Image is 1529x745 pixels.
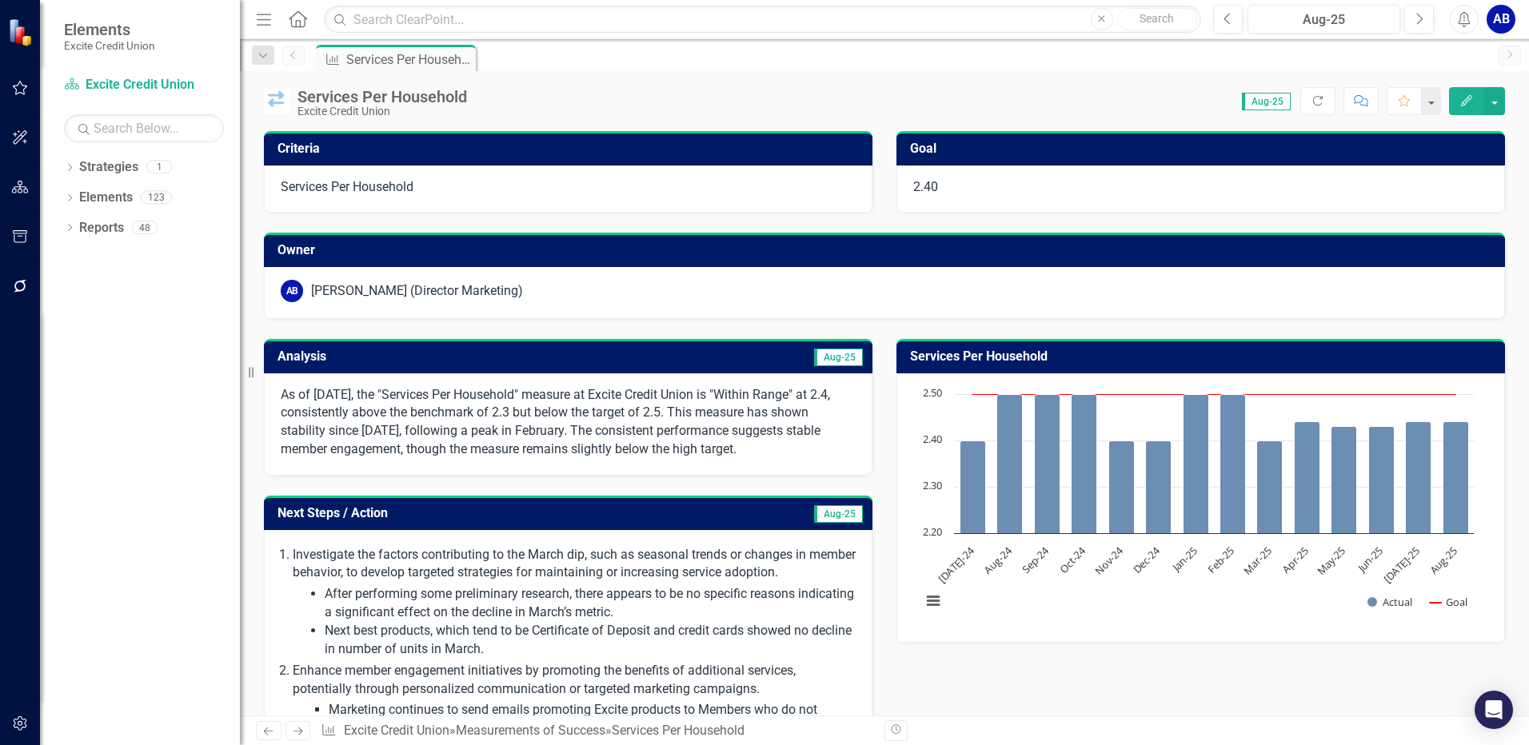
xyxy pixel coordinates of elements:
text: Oct-24 [1056,543,1089,576]
path: Aug-24, 2.5. Actual. [997,394,1023,533]
input: Search ClearPoint... [324,6,1201,34]
g: Actual, series 1 of 2. Bar series with 14 bars. [960,394,1469,533]
div: Services Per Household [612,723,745,738]
text: [DATE]-24 [935,543,978,586]
text: 2.50 [923,385,942,400]
div: » » [321,722,872,740]
text: Jan-25 [1168,544,1200,576]
path: Feb-25, 2.5. Actual. [1220,394,1246,533]
path: Jun-25, 2.43. Actual. [1369,426,1395,533]
text: Mar-25 [1240,544,1274,577]
div: AB [281,280,303,302]
span: Aug-25 [814,349,863,366]
a: Excite Credit Union [64,76,224,94]
div: 1 [146,161,172,174]
p: As of [DATE], the "Services Per Household" measure at Excite Credit Union is "Within Range" at 2.... [281,386,856,459]
path: Apr-25, 2.44. Actual. [1295,421,1320,533]
span: Search [1140,12,1174,25]
div: Services Per Household [346,50,472,70]
text: Apr-25 [1279,544,1311,576]
path: Mar-25, 2.4. Actual. [1257,440,1283,533]
h3: Criteria [277,141,864,156]
text: 2.30 [923,478,942,492]
path: Oct-24, 2.5. Actual. [1072,394,1097,533]
li: Next best products, which tend to be Certificate of Deposit and credit cards showed no decline in... [325,622,856,659]
li: Enhance member engagement initiatives by promoting the benefits of additional services, potential... [293,662,856,699]
a: Elements [79,189,133,207]
div: 48 [132,221,158,234]
button: Show Actual [1367,595,1412,609]
path: Jul-24, 2.4. Actual. [960,440,986,533]
img: ClearPoint Strategy [8,18,36,46]
div: Chart. Highcharts interactive chart. [913,386,1488,626]
div: Open Intercom Messenger [1475,691,1513,729]
li: Marketing continues to send emails promoting Excite products to Members who do not currently have... [329,701,856,738]
text: Jun-25 [1353,544,1385,576]
div: Excite Credit Union [297,106,467,118]
div: Services Per Household [281,178,856,197]
span: Elements [64,20,155,39]
span: Aug-25 [814,505,863,523]
button: Search [1117,8,1197,30]
button: Show Goal [1430,595,1467,609]
button: Aug-25 [1248,5,1400,34]
text: May-25 [1314,544,1348,578]
p: 2.40 [913,178,1488,197]
img: Within Range [264,89,289,114]
path: Aug-25, 2.44. Actual. [1443,421,1469,533]
path: Nov-24, 2.4. Actual. [1109,440,1135,533]
path: Jan-25, 2.5. Actual. [1184,394,1209,533]
text: 2.40 [923,432,942,446]
path: Jul-25, 2.44. Actual. [1406,421,1431,533]
input: Search Below... [64,114,224,142]
text: Nov-24 [1092,543,1126,577]
p: Investigate the factors contributing to the March dip, such as seasonal trends or changes in memb... [293,546,856,583]
div: [PERSON_NAME] (Director Marketing) [311,282,523,301]
small: Excite Credit Union [64,39,155,52]
h3: Owner [277,243,1497,257]
text: Feb-25 [1204,544,1237,576]
path: Dec-24, 2.4. Actual. [1146,440,1172,533]
text: [DATE]-25 [1380,544,1423,586]
path: May-25, 2.43. Actual. [1331,426,1357,533]
text: Aug-25 [1427,544,1460,577]
svg: Interactive chart [913,386,1482,626]
div: Aug-25 [1253,10,1395,30]
path: Sep-24, 2.5. Actual. [1035,394,1060,533]
span: Aug-25 [1242,93,1291,110]
text: Aug-24 [981,543,1015,576]
button: View chart menu, Chart [922,590,944,612]
h3: Analysis [277,349,566,364]
h3: Services Per Household [910,349,1497,364]
a: Strategies [79,158,138,177]
text: Sep-24 [1019,543,1052,576]
text: 2.20 [923,524,942,539]
button: AB [1487,5,1515,34]
a: Excite Credit Union [344,723,449,738]
a: Measurements of Success [456,723,605,738]
li: After performing some preliminary research, there appears to be no specific reasons indicating a ... [325,585,856,622]
g: Goal, series 2 of 2. Line with 14 data points. [970,391,1459,397]
h3: Goal [910,141,1497,156]
text: Dec-24 [1130,543,1164,576]
h3: Next Steps / Action [277,506,681,520]
div: 123 [141,191,172,205]
div: Services Per Household [297,88,467,106]
a: Reports [79,219,124,237]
